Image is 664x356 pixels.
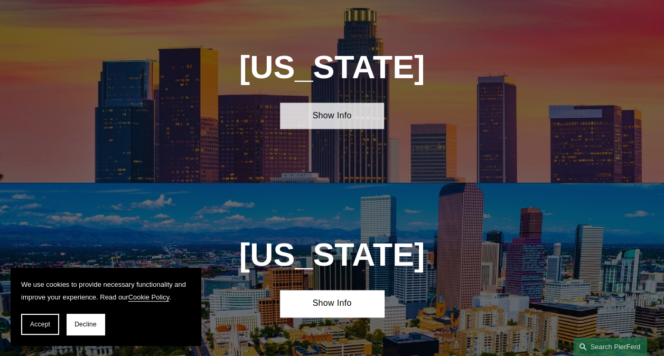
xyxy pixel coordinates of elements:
[280,102,384,129] a: Show Info
[11,268,201,345] section: Cookie banner
[280,290,384,317] a: Show Info
[74,321,97,328] span: Decline
[21,314,59,335] button: Accept
[202,49,462,86] h1: [US_STATE]
[128,293,170,301] a: Cookie Policy
[30,321,50,328] span: Accept
[202,236,462,273] h1: [US_STATE]
[573,338,647,356] a: Search this site
[67,314,105,335] button: Decline
[21,278,190,303] p: We use cookies to provide necessary functionality and improve your experience. Read our .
